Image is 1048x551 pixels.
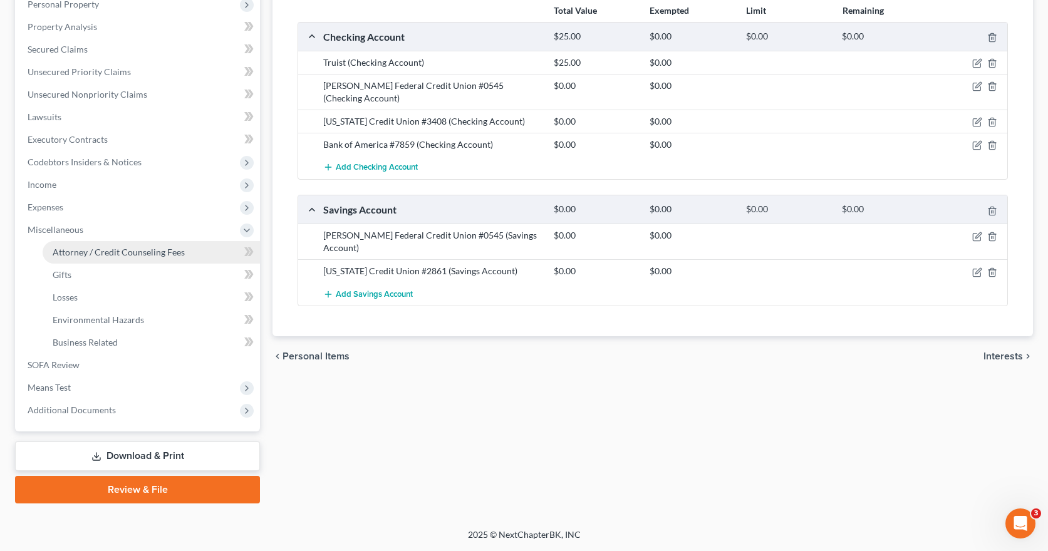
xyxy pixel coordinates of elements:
[323,282,413,306] button: Add Savings Account
[336,289,413,299] span: Add Savings Account
[836,203,931,215] div: $0.00
[983,351,1033,361] button: Interests chevron_right
[15,476,260,503] a: Review & File
[650,5,689,16] strong: Exempted
[272,351,350,361] button: chevron_left Personal Items
[53,292,78,302] span: Losses
[643,56,739,69] div: $0.00
[740,31,836,43] div: $0.00
[643,203,739,215] div: $0.00
[554,5,597,16] strong: Total Value
[323,156,418,179] button: Add Checking Account
[317,229,547,254] div: [PERSON_NAME] Federal Credit Union #0545 (Savings Account)
[547,56,643,69] div: $25.00
[18,83,260,106] a: Unsecured Nonpriority Claims
[28,359,80,370] span: SOFA Review
[746,5,766,16] strong: Limit
[28,21,97,32] span: Property Analysis
[28,66,131,77] span: Unsecured Priority Claims
[547,115,643,128] div: $0.00
[317,115,547,128] div: [US_STATE] Credit Union #3408 (Checking Account)
[643,31,739,43] div: $0.00
[317,56,547,69] div: Truist (Checking Account)
[18,61,260,83] a: Unsecured Priority Claims
[983,351,1023,361] span: Interests
[28,179,56,190] span: Income
[643,80,739,92] div: $0.00
[317,80,547,105] div: [PERSON_NAME] Federal Credit Union #0545 (Checking Account)
[643,115,739,128] div: $0.00
[643,229,739,242] div: $0.00
[547,138,643,151] div: $0.00
[18,106,260,128] a: Lawsuits
[547,229,643,242] div: $0.00
[547,265,643,277] div: $0.00
[317,265,547,277] div: [US_STATE] Credit Union #2861 (Savings Account)
[643,138,739,151] div: $0.00
[547,203,643,215] div: $0.00
[28,111,61,122] span: Lawsuits
[28,89,147,100] span: Unsecured Nonpriority Claims
[336,163,418,173] span: Add Checking Account
[43,309,260,331] a: Environmental Hazards
[53,247,185,257] span: Attorney / Credit Counseling Fees
[18,38,260,61] a: Secured Claims
[43,286,260,309] a: Losses
[317,30,547,43] div: Checking Account
[15,441,260,471] a: Download & Print
[43,264,260,286] a: Gifts
[18,16,260,38] a: Property Analysis
[28,404,116,415] span: Additional Documents
[28,44,88,54] span: Secured Claims
[740,203,836,215] div: $0.00
[1005,508,1035,538] iframe: Intercom live chat
[53,337,118,348] span: Business Related
[547,80,643,92] div: $0.00
[843,5,884,16] strong: Remaining
[1031,508,1041,518] span: 3
[53,314,144,325] span: Environmental Hazards
[28,224,83,235] span: Miscellaneous
[167,528,881,551] div: 2025 © NextChapterBK, INC
[547,31,643,43] div: $25.00
[18,128,260,151] a: Executory Contracts
[28,202,63,212] span: Expenses
[43,331,260,354] a: Business Related
[43,241,260,264] a: Attorney / Credit Counseling Fees
[28,134,108,145] span: Executory Contracts
[53,269,71,280] span: Gifts
[283,351,350,361] span: Personal Items
[28,157,142,167] span: Codebtors Insiders & Notices
[1023,351,1033,361] i: chevron_right
[643,265,739,277] div: $0.00
[836,31,931,43] div: $0.00
[28,382,71,393] span: Means Test
[317,203,547,216] div: Savings Account
[317,138,547,151] div: Bank of America #7859 (Checking Account)
[272,351,283,361] i: chevron_left
[18,354,260,376] a: SOFA Review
